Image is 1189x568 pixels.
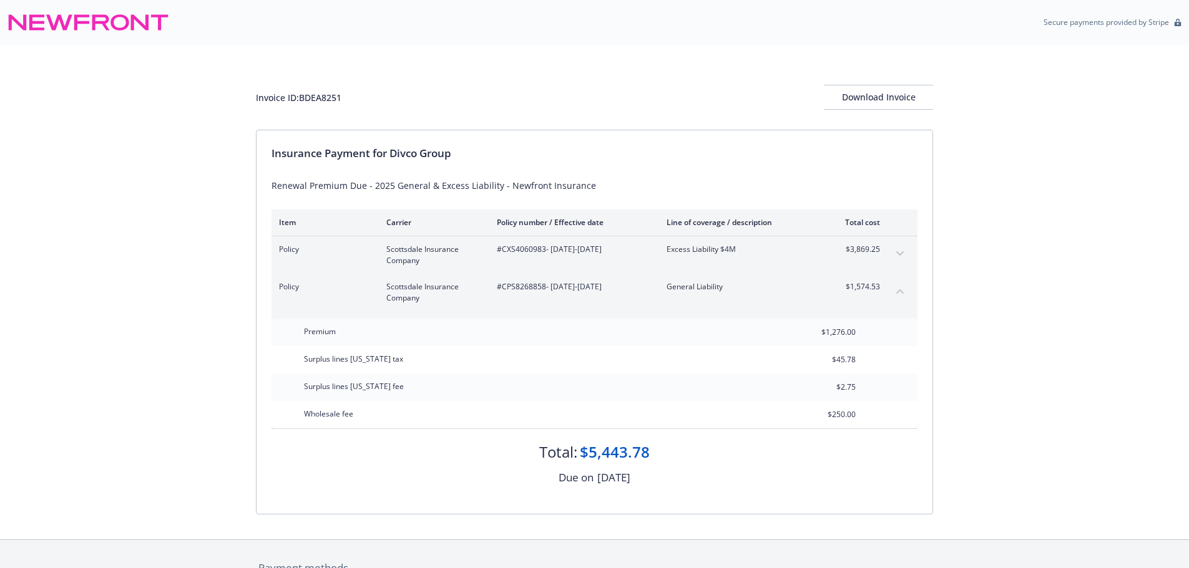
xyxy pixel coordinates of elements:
[272,236,917,274] div: PolicyScottsdale Insurance Company#CXS4060983- [DATE]-[DATE]Excess Liability $4M$3,869.25expand c...
[833,244,880,255] span: $3,869.25
[782,405,863,424] input: 0.00
[304,408,353,419] span: Wholesale fee
[272,274,917,311] div: PolicyScottsdale Insurance Company#CPS8268858- [DATE]-[DATE]General Liability$1,574.53collapse co...
[272,179,917,192] div: Renewal Premium Due - 2025 General & Excess Liability - Newfront Insurance
[667,244,813,255] span: Excess Liability $4M
[833,281,880,292] span: $1,574.53
[833,217,880,228] div: Total cost
[539,441,577,463] div: Total:
[386,281,477,304] span: Scottsdale Insurance Company
[890,244,910,264] button: expand content
[386,217,477,228] div: Carrier
[304,381,404,392] span: Surplus lines [US_STATE] fee
[279,281,366,292] span: Policy
[304,326,336,337] span: Premium
[782,350,863,369] input: 0.00
[386,244,477,266] span: Scottsdale Insurance Company
[824,85,933,109] div: Download Invoice
[256,91,341,104] div: Invoice ID: BDEA8251
[824,85,933,110] button: Download Invoice
[497,244,647,255] span: #CXS4060983 - [DATE]-[DATE]
[1044,17,1169,27] p: Secure payments provided by Stripe
[667,217,813,228] div: Line of coverage / description
[272,145,917,161] div: Insurance Payment for Divco Group
[279,244,366,255] span: Policy
[497,217,647,228] div: Policy number / Effective date
[667,281,813,292] span: General Liability
[597,469,630,486] div: [DATE]
[304,354,403,364] span: Surplus lines [US_STATE] tax
[782,323,863,342] input: 0.00
[782,378,863,397] input: 0.00
[890,281,910,301] button: collapse content
[559,469,594,486] div: Due on
[279,217,366,228] div: Item
[497,281,647,292] span: #CPS8268858 - [DATE]-[DATE]
[580,441,650,463] div: $5,443.78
